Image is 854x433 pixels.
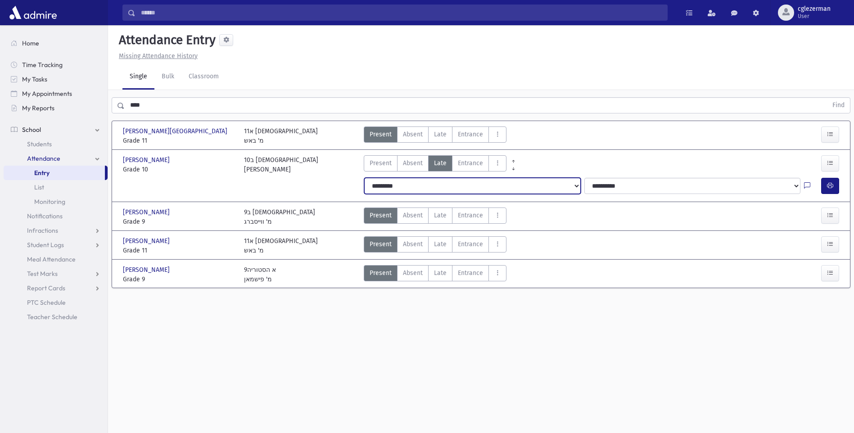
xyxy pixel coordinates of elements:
[123,126,229,136] span: [PERSON_NAME][GEOGRAPHIC_DATA]
[4,238,108,252] a: Student Logs
[244,265,276,284] div: 9א הסטוריה מ' פישמאן
[22,90,72,98] span: My Appointments
[434,130,447,139] span: Late
[22,126,41,134] span: School
[27,270,58,278] span: Test Marks
[123,246,235,255] span: Grade 11
[136,5,667,21] input: Search
[34,169,50,177] span: Entry
[122,64,154,90] a: Single
[154,64,181,90] a: Bulk
[123,207,172,217] span: [PERSON_NAME]
[434,211,447,220] span: Late
[27,140,52,148] span: Students
[4,310,108,324] a: Teacher Schedule
[364,207,506,226] div: AttTypes
[458,268,483,278] span: Entrance
[4,58,108,72] a: Time Tracking
[7,4,59,22] img: AdmirePro
[403,268,423,278] span: Absent
[27,241,64,249] span: Student Logs
[22,39,39,47] span: Home
[4,266,108,281] a: Test Marks
[119,52,198,60] u: Missing Attendance History
[4,209,108,223] a: Notifications
[434,239,447,249] span: Late
[4,166,105,180] a: Entry
[244,126,318,145] div: 11א [DEMOGRAPHIC_DATA] מ' באש
[458,211,483,220] span: Entrance
[434,268,447,278] span: Late
[244,236,318,255] div: 11א [DEMOGRAPHIC_DATA] מ' באש
[364,236,506,255] div: AttTypes
[123,136,235,145] span: Grade 11
[798,5,831,13] span: cglezerman
[4,223,108,238] a: Infractions
[115,52,198,60] a: Missing Attendance History
[4,252,108,266] a: Meal Attendance
[4,281,108,295] a: Report Cards
[4,180,108,194] a: List
[458,158,483,168] span: Entrance
[434,158,447,168] span: Late
[4,295,108,310] a: PTC Schedule
[115,32,216,48] h5: Attendance Entry
[4,194,108,209] a: Monitoring
[22,104,54,112] span: My Reports
[27,154,60,162] span: Attendance
[370,130,392,139] span: Present
[370,211,392,220] span: Present
[123,236,172,246] span: [PERSON_NAME]
[364,265,506,284] div: AttTypes
[403,211,423,220] span: Absent
[4,137,108,151] a: Students
[4,36,108,50] a: Home
[27,212,63,220] span: Notifications
[244,155,318,174] div: ב10 [DEMOGRAPHIC_DATA] [PERSON_NAME]
[123,275,235,284] span: Grade 9
[22,75,47,83] span: My Tasks
[123,265,172,275] span: [PERSON_NAME]
[403,158,423,168] span: Absent
[364,155,506,174] div: AttTypes
[458,239,483,249] span: Entrance
[27,313,77,321] span: Teacher Schedule
[4,122,108,137] a: School
[827,98,850,113] button: Find
[34,183,44,191] span: List
[798,13,831,20] span: User
[4,151,108,166] a: Attendance
[27,255,76,263] span: Meal Attendance
[27,226,58,235] span: Infractions
[4,86,108,101] a: My Appointments
[370,268,392,278] span: Present
[403,130,423,139] span: Absent
[403,239,423,249] span: Absent
[27,284,65,292] span: Report Cards
[370,158,392,168] span: Present
[364,126,506,145] div: AttTypes
[27,298,66,307] span: PTC Schedule
[22,61,63,69] span: Time Tracking
[123,217,235,226] span: Grade 9
[34,198,65,206] span: Monitoring
[123,165,235,174] span: Grade 10
[458,130,483,139] span: Entrance
[244,207,315,226] div: 9ב [DEMOGRAPHIC_DATA] מ' ווייסברג
[181,64,226,90] a: Classroom
[4,72,108,86] a: My Tasks
[123,155,172,165] span: [PERSON_NAME]
[4,101,108,115] a: My Reports
[370,239,392,249] span: Present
